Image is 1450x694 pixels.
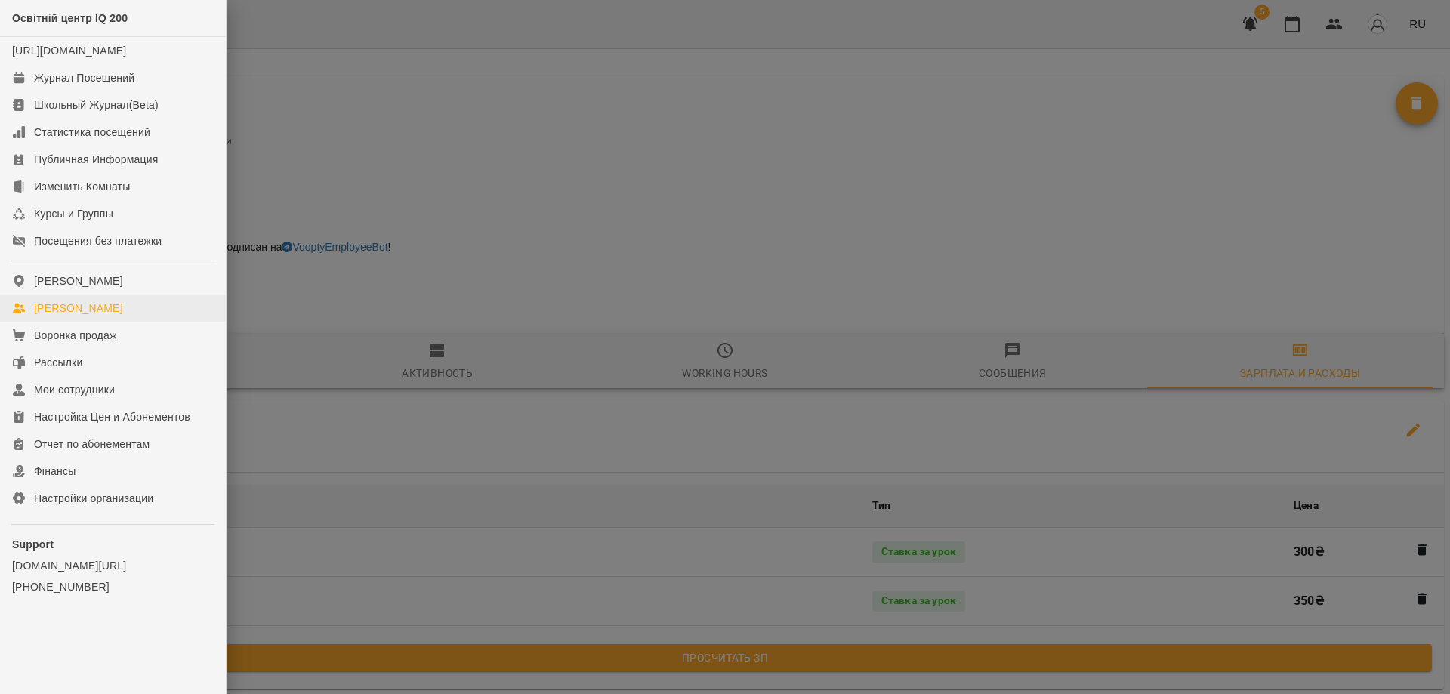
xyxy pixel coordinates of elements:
div: Мои сотрудники [34,382,115,397]
div: Настройка Цен и Абонементов [34,409,190,424]
div: Рассылки [34,355,82,370]
div: Курсы и Группы [34,206,113,221]
div: Журнал Посещений [34,70,134,85]
div: Настройки организации [34,491,153,506]
a: [URL][DOMAIN_NAME] [12,45,126,57]
div: Воронка продаж [34,328,117,343]
div: Школьный Журнал(Beta) [34,97,159,113]
span: Освітній центр IQ 200 [12,12,128,24]
p: Support [12,537,214,552]
div: Изменить Комнаты [34,179,131,194]
div: Посещения без платежки [34,233,162,248]
div: [PERSON_NAME] [34,273,123,288]
div: Фінансы [34,464,76,479]
div: Отчет по абонементам [34,436,150,452]
div: Публичная Информация [34,152,159,167]
a: [DOMAIN_NAME][URL] [12,558,214,573]
div: Статистика посещений [34,125,150,140]
a: [PHONE_NUMBER] [12,579,214,594]
div: [PERSON_NAME] [34,301,123,316]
